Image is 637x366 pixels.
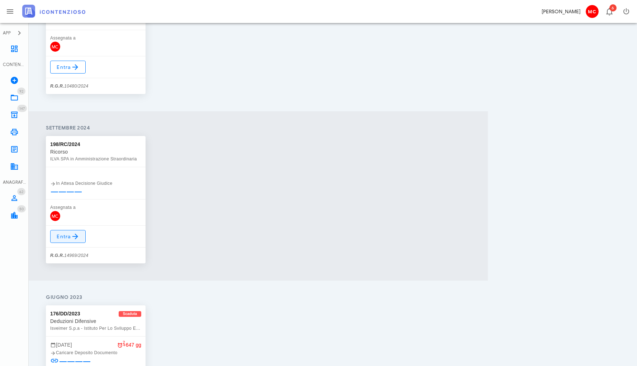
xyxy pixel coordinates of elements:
span: 92 [19,89,23,94]
span: MC [50,211,60,221]
h4: giugno 2023 [46,294,471,301]
span: 147 [19,106,25,111]
span: Distintivo [609,4,617,11]
span: Distintivo [17,205,26,212]
div: +647 gg [117,341,142,349]
div: [DATE] [50,341,141,349]
div: Deduzioni Difensive [50,318,141,325]
div: Assegnata a [50,204,141,211]
div: Isveimer S.p.a - Istituto Per Lo Sviluppo Economico Dell’italia Meridionale S.p.a. In Liquidazione [50,325,141,332]
div: [PERSON_NAME] [542,8,580,15]
button: Distintivo [600,3,618,20]
div: 14969/2024 [50,252,88,259]
span: Distintivo [17,188,25,195]
div: Ricorso [50,148,141,155]
div: 10480/2024 [50,83,88,90]
div: Caricare Deposito Documento [50,349,141,356]
span: Distintivo [17,105,27,112]
span: 62 [19,189,23,194]
span: 50 [19,207,24,211]
span: MC [50,42,60,52]
button: MC [583,3,600,20]
strong: R.G.R. [50,253,64,258]
img: logo-text-2x.png [22,5,85,18]
span: Scaduta [123,311,137,317]
span: MC [586,5,599,18]
span: Entra [56,232,80,241]
div: CONTENZIOSO [3,61,26,68]
div: In Attesa Decisione Giudice [50,180,141,187]
a: Entra [50,61,86,74]
div: Assegnata a [50,34,141,42]
span: Entra [56,63,80,71]
span: Distintivo [17,88,25,95]
div: 176/DD/2023 [50,310,80,318]
h4: settembre 2024 [46,124,471,132]
div: 198/RC/2024 [50,140,80,148]
span: 2 [123,338,125,346]
strong: R.G.R. [50,84,64,89]
a: Entra [50,230,86,243]
div: ILVA SPA in Amministrazione Straordinaria [50,155,141,163]
div: ANAGRAFICA [3,179,26,186]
